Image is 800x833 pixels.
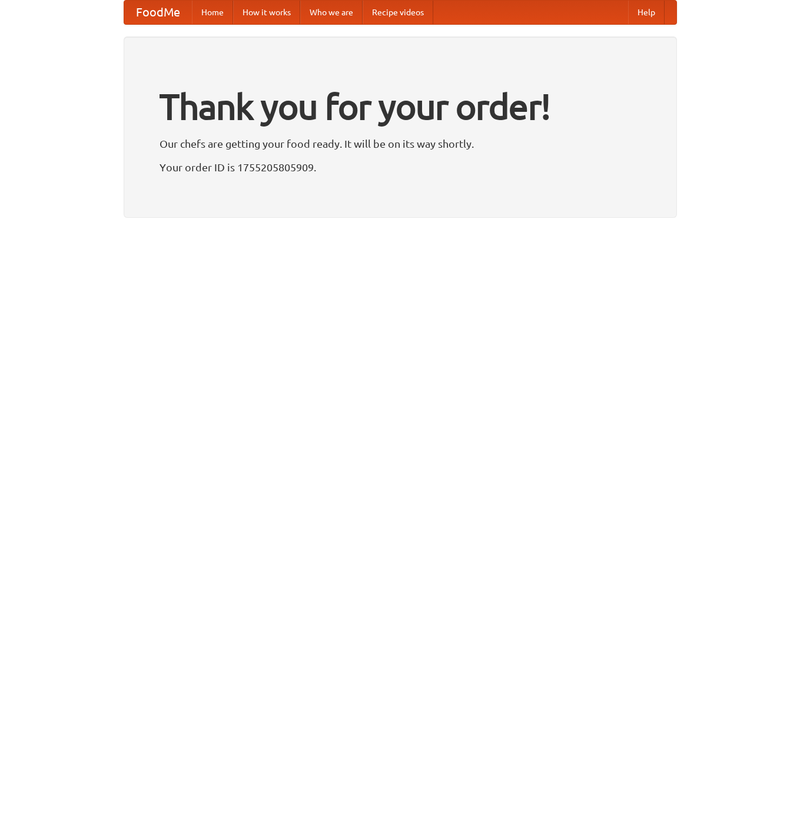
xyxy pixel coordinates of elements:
a: Help [628,1,665,24]
a: Recipe videos [363,1,433,24]
p: Our chefs are getting your food ready. It will be on its way shortly. [160,135,641,152]
h1: Thank you for your order! [160,78,641,135]
p: Your order ID is 1755205805909. [160,158,641,176]
a: Home [192,1,233,24]
a: Who we are [300,1,363,24]
a: FoodMe [124,1,192,24]
a: How it works [233,1,300,24]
